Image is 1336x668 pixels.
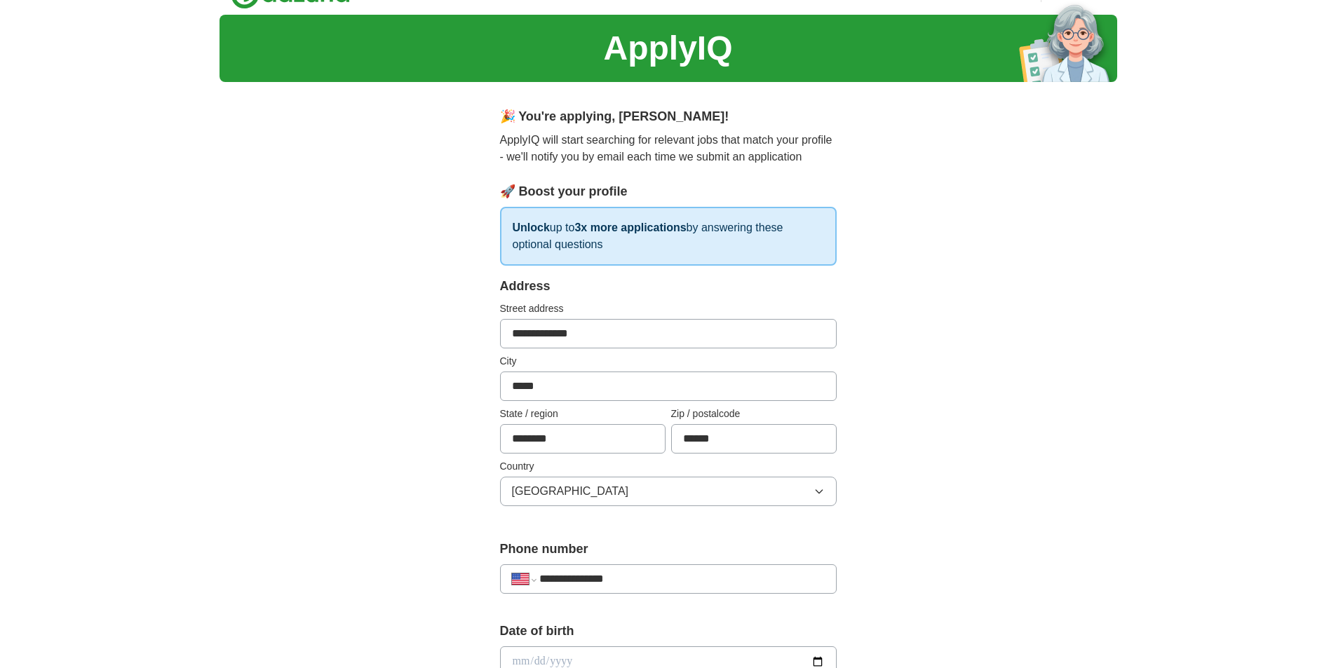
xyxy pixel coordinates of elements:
[500,477,837,506] button: [GEOGRAPHIC_DATA]
[500,207,837,266] p: up to by answering these optional questions
[513,221,550,233] strong: Unlock
[500,459,837,474] label: Country
[500,107,837,126] div: 🎉 You're applying , [PERSON_NAME] !
[500,132,837,165] p: ApplyIQ will start searching for relevant jobs that match your profile - we'll notify you by emai...
[512,483,629,500] span: [GEOGRAPHIC_DATA]
[500,540,837,559] label: Phone number
[500,301,837,316] label: Street address
[500,407,666,421] label: State / region
[603,23,732,74] h1: ApplyIQ
[671,407,837,421] label: Zip / postalcode
[500,622,837,641] label: Date of birth
[500,182,837,201] div: 🚀 Boost your profile
[500,277,837,296] div: Address
[574,221,686,233] strong: 3x more applications
[500,354,837,369] label: City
